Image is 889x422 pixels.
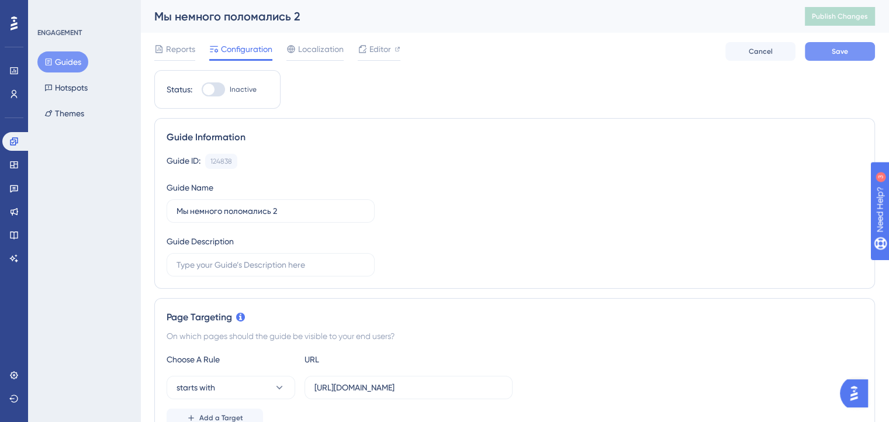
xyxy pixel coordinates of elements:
[167,310,863,324] div: Page Targeting
[210,157,232,166] div: 124838
[314,381,503,394] input: yourwebsite.com/path
[805,42,875,61] button: Save
[37,103,91,124] button: Themes
[37,77,95,98] button: Hotspots
[166,42,195,56] span: Reports
[749,47,773,56] span: Cancel
[177,258,365,271] input: Type your Guide’s Description here
[167,234,234,248] div: Guide Description
[832,47,848,56] span: Save
[167,130,863,144] div: Guide Information
[154,8,776,25] div: Мы немного поломались 2
[805,7,875,26] button: Publish Changes
[840,376,875,411] iframe: UserGuiding AI Assistant Launcher
[167,82,192,96] div: Status:
[167,352,295,366] div: Choose A Rule
[167,329,863,343] div: On which pages should the guide be visible to your end users?
[167,154,200,169] div: Guide ID:
[177,205,365,217] input: Type your Guide’s Name here
[37,28,82,37] div: ENGAGEMENT
[369,42,391,56] span: Editor
[305,352,433,366] div: URL
[230,85,257,94] span: Inactive
[167,181,213,195] div: Guide Name
[37,51,88,72] button: Guides
[81,6,85,15] div: 3
[221,42,272,56] span: Configuration
[298,42,344,56] span: Localization
[812,12,868,21] span: Publish Changes
[177,381,215,395] span: starts with
[27,3,73,17] span: Need Help?
[167,376,295,399] button: starts with
[725,42,795,61] button: Cancel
